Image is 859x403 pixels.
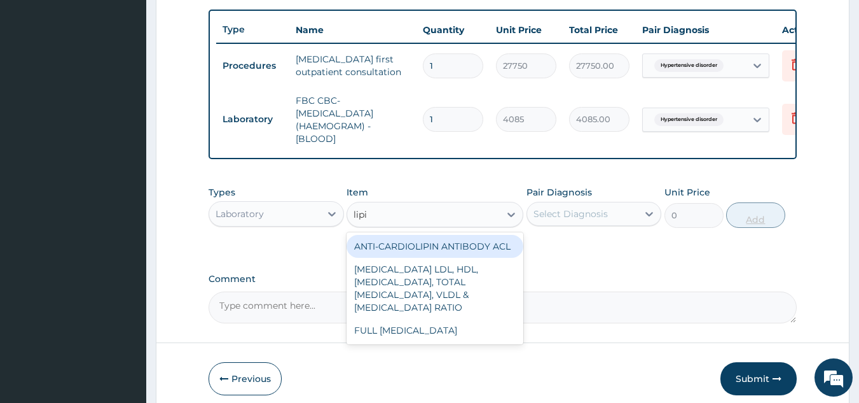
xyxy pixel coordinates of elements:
[563,17,636,43] th: Total Price
[533,208,608,220] div: Select Diagnosis
[664,186,710,199] label: Unit Price
[209,362,282,395] button: Previous
[66,71,214,88] div: Chat with us now
[654,113,724,126] span: Hypertensive disorder
[347,186,368,199] label: Item
[720,362,797,395] button: Submit
[216,208,264,220] div: Laboratory
[24,64,52,95] img: d_794563401_company_1708531726252_794563401
[347,319,523,342] div: FULL [MEDICAL_DATA]
[209,187,235,198] label: Types
[347,235,523,258] div: ANTI-CARDIOLIPIN ANTIBODY ACL
[416,17,490,43] th: Quantity
[776,17,839,43] th: Actions
[347,258,523,319] div: [MEDICAL_DATA] LDL, HDL, [MEDICAL_DATA], TOTAL [MEDICAL_DATA], VLDL & [MEDICAL_DATA] RATIO
[289,46,416,85] td: [MEDICAL_DATA] first outpatient consultation
[216,108,289,131] td: Laboratory
[726,202,785,228] button: Add
[636,17,776,43] th: Pair Diagnosis
[289,17,416,43] th: Name
[209,6,239,37] div: Minimize live chat window
[526,186,592,199] label: Pair Diagnosis
[490,17,563,43] th: Unit Price
[654,59,724,72] span: Hypertensive disorder
[216,54,289,78] td: Procedures
[216,18,289,41] th: Type
[209,274,797,285] label: Comment
[289,88,416,152] td: FBC CBC-[MEDICAL_DATA] (HAEMOGRAM) - [BLOOD]
[6,268,242,313] textarea: Type your message and hit 'Enter'
[74,120,175,249] span: We're online!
